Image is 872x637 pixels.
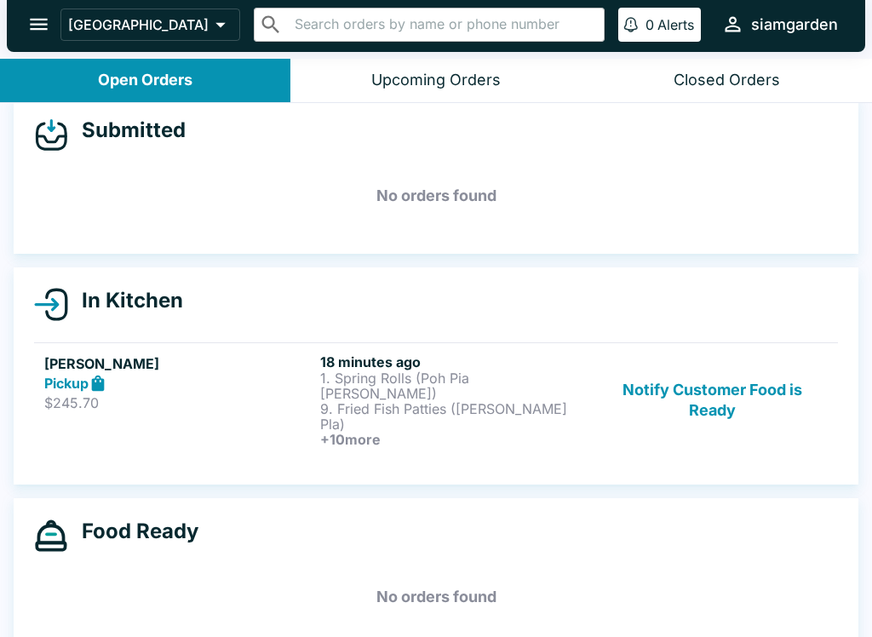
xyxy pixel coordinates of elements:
h5: No orders found [34,165,838,227]
p: 0 [645,16,654,33]
h4: Food Ready [68,519,198,544]
p: Alerts [657,16,694,33]
h4: In Kitchen [68,288,183,313]
button: open drawer [17,3,60,46]
strong: Pickup [44,375,89,392]
button: Notify Customer Food is Ready [597,353,828,447]
h5: No orders found [34,566,838,628]
h4: Submitted [68,118,186,143]
div: Closed Orders [674,71,780,90]
input: Search orders by name or phone number [290,13,597,37]
p: [GEOGRAPHIC_DATA] [68,16,209,33]
div: Upcoming Orders [371,71,501,90]
a: [PERSON_NAME]Pickup$245.7018 minutes ago1. Spring Rolls (Poh Pia [PERSON_NAME])9. Fried Fish Patt... [34,342,838,457]
div: siamgarden [751,14,838,35]
p: 1. Spring Rolls (Poh Pia [PERSON_NAME]) [320,370,589,401]
button: [GEOGRAPHIC_DATA] [60,9,240,41]
button: siamgarden [714,6,845,43]
p: $245.70 [44,394,313,411]
h5: [PERSON_NAME] [44,353,313,374]
h6: + 10 more [320,432,589,447]
div: Open Orders [98,71,192,90]
p: 9. Fried Fish Patties ([PERSON_NAME] Pla) [320,401,589,432]
h6: 18 minutes ago [320,353,589,370]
